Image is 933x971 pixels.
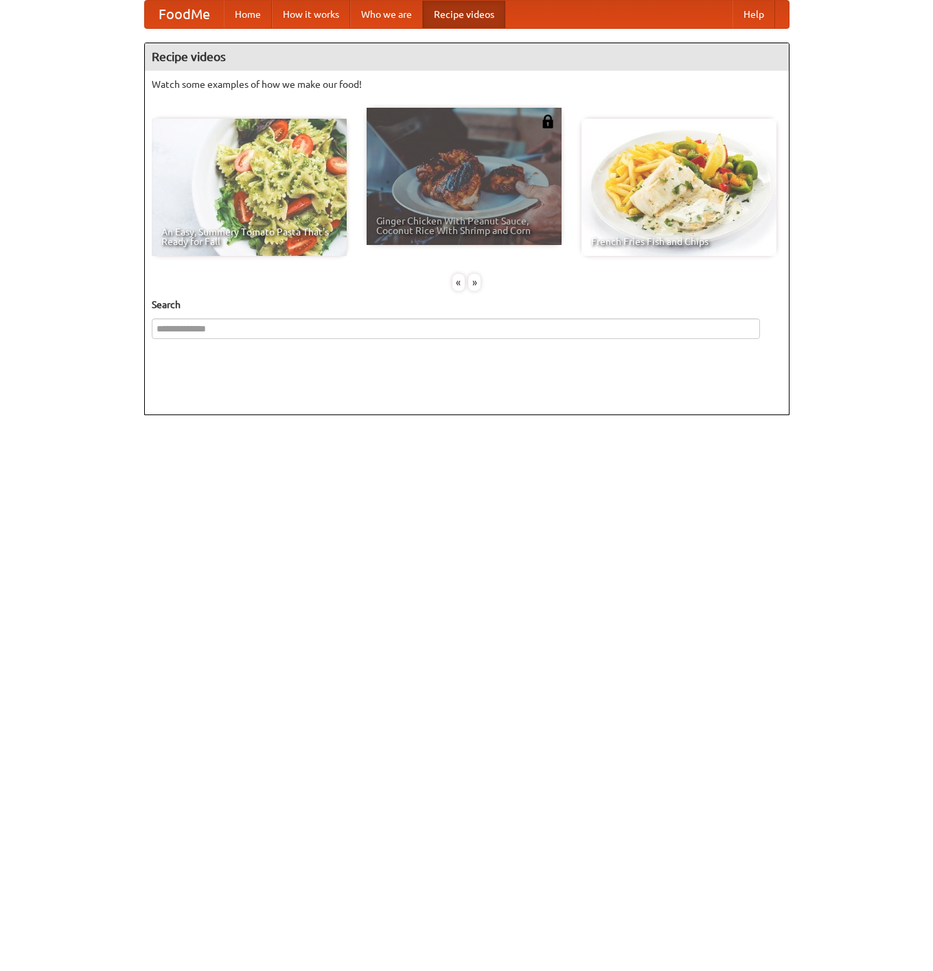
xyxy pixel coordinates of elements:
h5: Search [152,298,782,312]
a: FoodMe [145,1,224,28]
p: Watch some examples of how we make our food! [152,78,782,91]
span: French Fries Fish and Chips [591,237,767,246]
a: How it works [272,1,350,28]
img: 483408.png [541,115,555,128]
div: » [468,274,481,291]
a: Home [224,1,272,28]
a: Help [733,1,775,28]
a: Recipe videos [423,1,505,28]
a: An Easy, Summery Tomato Pasta That's Ready for Fall [152,119,347,256]
a: Who we are [350,1,423,28]
h4: Recipe videos [145,43,789,71]
div: « [452,274,465,291]
span: An Easy, Summery Tomato Pasta That's Ready for Fall [161,227,337,246]
a: French Fries Fish and Chips [581,119,776,256]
